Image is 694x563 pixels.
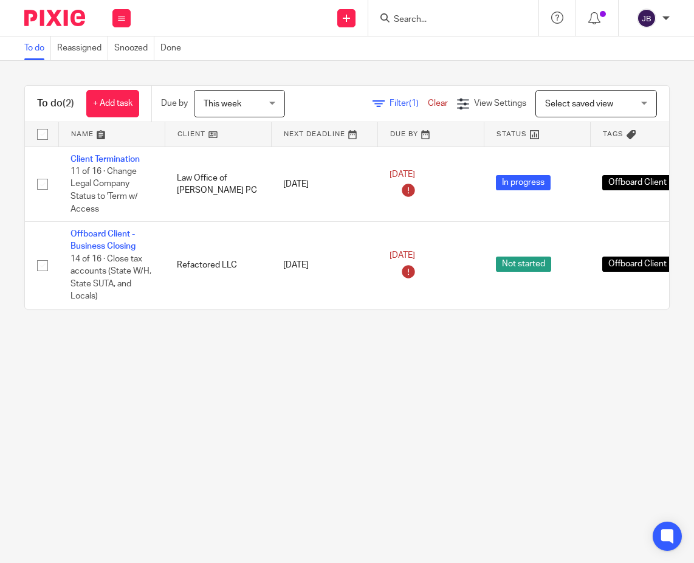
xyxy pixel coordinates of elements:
td: [DATE] [271,147,377,222]
a: To do [24,36,51,60]
span: Select saved view [545,100,613,108]
span: 14 of 16 · Close tax accounts (State W/H, State SUTA, and Locals) [70,255,151,301]
span: [DATE] [390,170,415,179]
img: Pixie [24,10,85,26]
span: (1) [409,99,419,108]
a: Offboard Client - Business Closing [70,230,136,250]
a: Reassigned [57,36,108,60]
input: Search [393,15,502,26]
td: Law Office of [PERSON_NAME] PC [165,147,271,222]
td: Refactored LLC [165,222,271,309]
a: Done [160,36,187,60]
h1: To do [37,97,74,110]
img: svg%3E [637,9,656,28]
a: Client Termination [70,155,140,164]
span: Offboard Client [602,175,673,190]
span: 11 of 16 · Change Legal Company Status to 'Term w/ Access [70,167,138,213]
a: + Add task [86,90,139,117]
a: Snoozed [114,36,154,60]
span: This week [204,100,241,108]
span: Offboard Client [602,257,673,272]
span: Tags [603,131,624,137]
span: Not started [496,257,551,272]
a: Clear [428,99,448,108]
span: [DATE] [390,252,415,260]
span: (2) [63,98,74,108]
td: [DATE] [271,222,377,309]
span: View Settings [474,99,526,108]
p: Due by [161,97,188,109]
span: In progress [496,175,551,190]
span: Filter [390,99,428,108]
